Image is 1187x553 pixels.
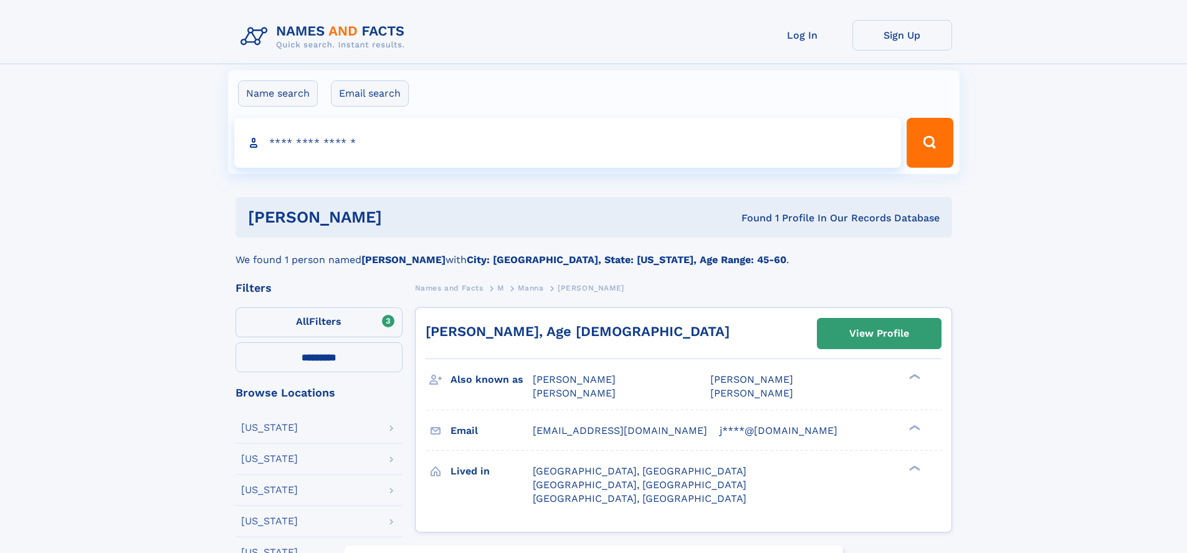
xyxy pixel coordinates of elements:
a: View Profile [818,319,941,349]
div: [US_STATE] [241,516,298,526]
div: View Profile [849,319,909,348]
span: [GEOGRAPHIC_DATA], [GEOGRAPHIC_DATA] [533,465,746,477]
input: search input [234,118,902,168]
label: Email search [331,80,409,107]
span: M [497,284,504,292]
h3: Lived in [450,461,533,482]
div: Found 1 Profile In Our Records Database [561,211,940,225]
div: We found 1 person named with . [236,238,952,267]
span: All [296,315,309,327]
div: Filters [236,282,403,294]
h3: Email [450,420,533,441]
img: Logo Names and Facts [236,20,415,54]
span: [PERSON_NAME] [710,373,793,385]
span: [GEOGRAPHIC_DATA], [GEOGRAPHIC_DATA] [533,493,746,504]
div: Browse Locations [236,387,403,398]
h3: Also known as [450,369,533,390]
span: [PERSON_NAME] [558,284,624,292]
span: [PERSON_NAME] [710,387,793,399]
span: [GEOGRAPHIC_DATA], [GEOGRAPHIC_DATA] [533,479,746,491]
span: [PERSON_NAME] [533,373,616,385]
a: Names and Facts [415,280,484,296]
b: [PERSON_NAME] [361,254,446,266]
span: Manna [518,284,543,292]
a: Log In [753,20,852,50]
button: Search Button [907,118,953,168]
a: [PERSON_NAME], Age [DEMOGRAPHIC_DATA] [426,324,730,339]
h1: [PERSON_NAME] [248,209,562,225]
div: [US_STATE] [241,485,298,495]
b: City: [GEOGRAPHIC_DATA], State: [US_STATE], Age Range: 45-60 [467,254,786,266]
div: [US_STATE] [241,454,298,464]
label: Filters [236,307,403,337]
a: M [497,280,504,296]
a: Manna [518,280,543,296]
div: [US_STATE] [241,423,298,433]
label: Name search [238,80,318,107]
a: Sign Up [852,20,952,50]
div: ❯ [906,464,921,472]
span: [PERSON_NAME] [533,387,616,399]
div: ❯ [906,423,921,431]
span: [EMAIL_ADDRESS][DOMAIN_NAME] [533,425,707,436]
div: ❯ [906,373,921,381]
